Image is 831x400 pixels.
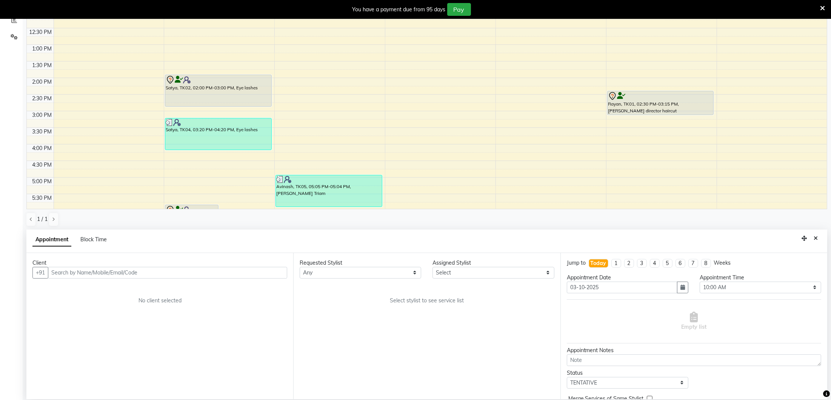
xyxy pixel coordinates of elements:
[591,259,606,267] div: Today
[567,369,688,377] div: Status
[31,45,54,53] div: 1:00 PM
[31,161,54,169] div: 4:30 PM
[432,259,554,267] div: Assigned Stylist
[165,205,218,236] div: Yaniya, TK03, 06:00 PM-07:00 PM, Eye lashes
[31,95,54,103] div: 2:30 PM
[165,118,271,150] div: Satya, TK04, 03:20 PM-04:20 PM, Eye lashes
[31,194,54,202] div: 5:30 PM
[700,274,821,282] div: Appointment Time
[810,233,821,244] button: Close
[447,3,471,16] button: Pay
[48,267,287,279] input: Search by Name/Mobile/Email/Code
[276,175,382,207] div: Avinash, TK05, 05:05 PM-05:04 PM, [PERSON_NAME] Triam
[37,215,48,223] span: 1 / 1
[681,312,706,331] span: Empty list
[31,144,54,152] div: 4:00 PM
[608,91,714,115] div: Rayan, TK01, 02:30 PM-03:15 PM, [PERSON_NAME] director haircut
[701,259,711,268] li: 8
[32,267,48,279] button: +91
[611,259,621,268] li: 1
[165,75,271,106] div: Satya, TK02, 02:00 PM-03:00 PM, Eye lashes
[676,259,685,268] li: 6
[300,259,421,267] div: Requested Stylist
[567,274,688,282] div: Appointment Date
[31,178,54,185] div: 5:00 PM
[650,259,660,268] li: 4
[31,128,54,136] div: 3:30 PM
[567,346,821,354] div: Appointment Notes
[51,297,269,305] div: No client selected
[390,297,464,305] span: Select stylist to see service list
[80,236,107,243] span: Block Time
[32,259,287,267] div: Client
[567,282,677,293] input: yyyy-mm-dd
[624,259,634,268] li: 2
[28,28,54,36] div: 12:30 PM
[31,111,54,119] div: 3:00 PM
[352,6,446,14] div: You have a payment due from 95 days
[663,259,672,268] li: 5
[714,259,731,267] div: Weeks
[567,259,586,267] div: Jump to
[32,233,71,247] span: Appointment
[31,78,54,86] div: 2:00 PM
[688,259,698,268] li: 7
[637,259,647,268] li: 3
[31,61,54,69] div: 1:30 PM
